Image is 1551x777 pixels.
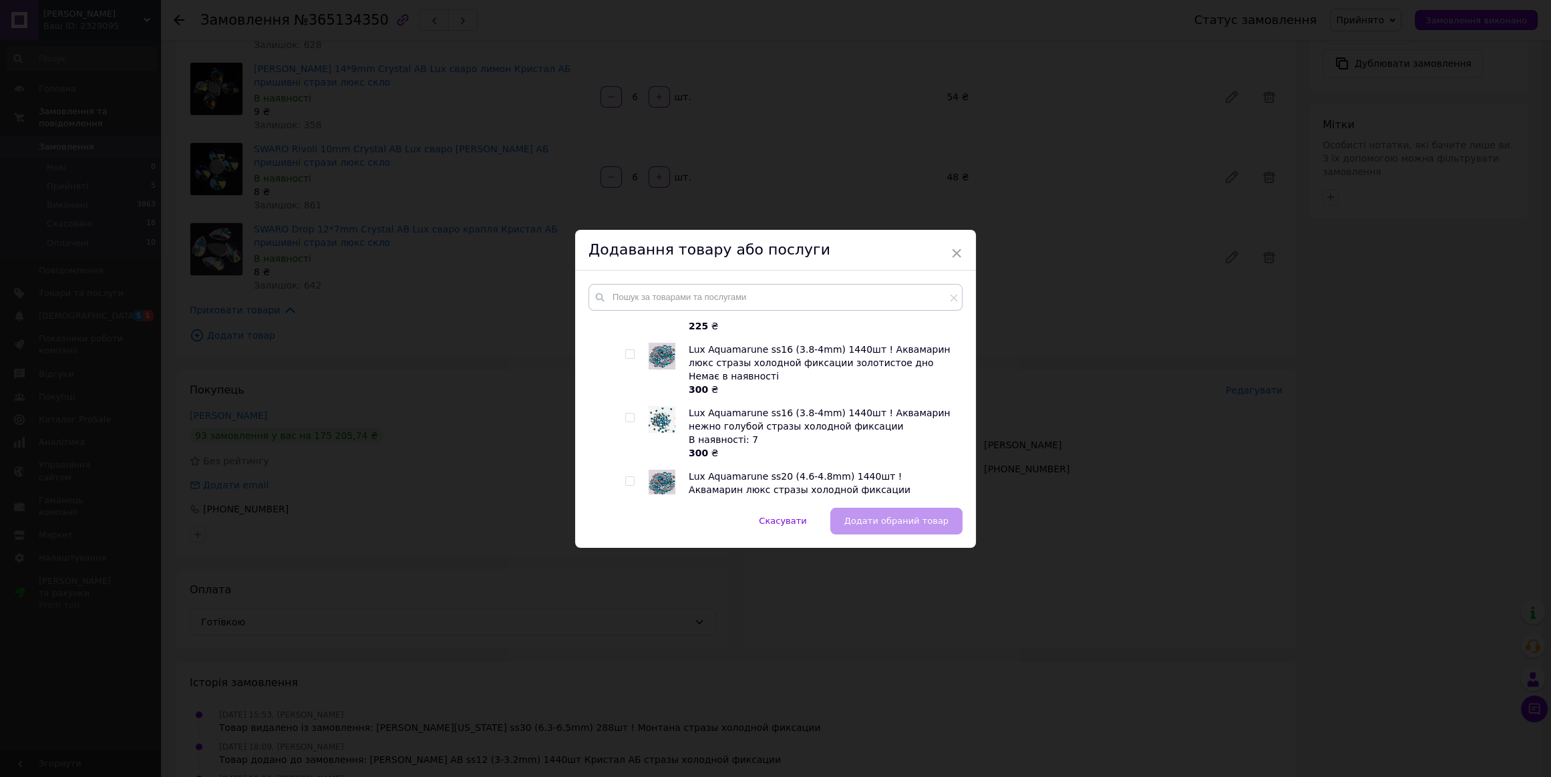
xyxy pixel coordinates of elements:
[588,284,963,311] input: Пошук за товарами та послугами
[759,516,806,526] span: Скасувати
[689,344,951,368] span: Lux Aquamarune ss16 (3.8-4mm) 1440шт ! Аквамарин люкс стразы холодной фиксации золотистое дно
[689,433,955,446] div: В наявності: 7
[649,406,675,433] img: Lux Aquamarune ss16 (3.8-4mm) 1440шт ! Аквамарин нежно голубой стразы холодной фиксации
[745,508,820,534] button: Скасувати
[649,343,675,369] img: Lux Aquamarune ss16 (3.8-4mm) 1440шт ! Аквамарин люкс стразы холодной фиксации золотистое дно
[575,230,976,271] div: Додавання товару або послуги
[689,384,708,395] b: 300
[689,471,910,508] span: Lux Aquamarune ss20 (4.6-4.8mm) 1440шт ! Аквамарин люкс стразы холодной фиксации золотистое дно
[689,369,955,383] div: Немає в наявності
[951,242,963,265] span: ×
[689,448,708,458] b: 300
[689,408,951,432] span: Lux Aquamarune ss16 (3.8-4mm) 1440шт ! Аквамарин нежно голубой стразы холодной фиксации
[689,321,708,331] b: 225
[689,446,955,460] div: ₴
[689,383,955,396] div: ₴
[649,470,675,496] img: Lux Aquamarune ss20 (4.6-4.8mm) 1440шт ! Аквамарин люкс стразы холодной фиксации золотистое дно
[689,319,955,333] div: ₴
